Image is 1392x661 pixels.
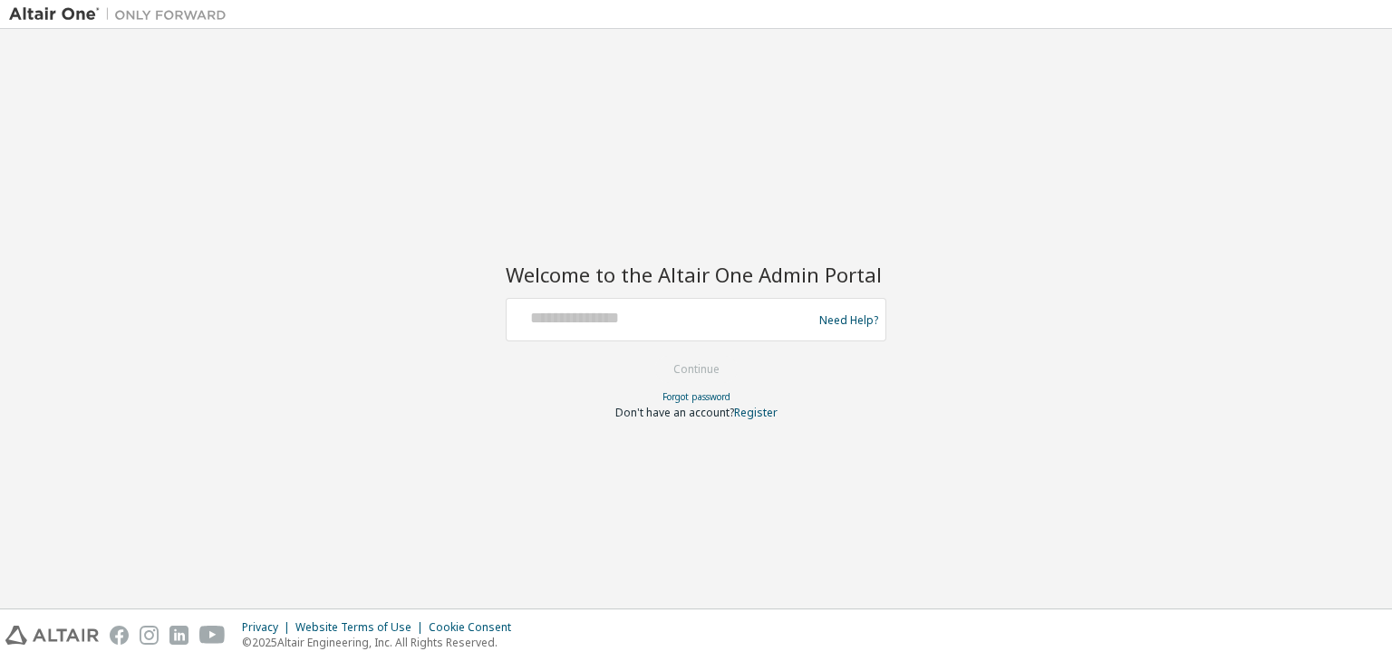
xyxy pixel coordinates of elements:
div: Privacy [242,620,295,635]
div: Cookie Consent [429,620,522,635]
img: instagram.svg [140,626,159,645]
a: Register [734,405,778,420]
a: Forgot password [662,390,730,403]
h2: Welcome to the Altair One Admin Portal [506,262,886,287]
a: Need Help? [819,320,878,321]
img: linkedin.svg [169,626,188,645]
p: © 2025 Altair Engineering, Inc. All Rights Reserved. [242,635,522,650]
img: youtube.svg [199,626,226,645]
img: facebook.svg [110,626,129,645]
div: Website Terms of Use [295,620,429,635]
span: Don't have an account? [615,405,734,420]
img: Altair One [9,5,236,24]
img: altair_logo.svg [5,626,99,645]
